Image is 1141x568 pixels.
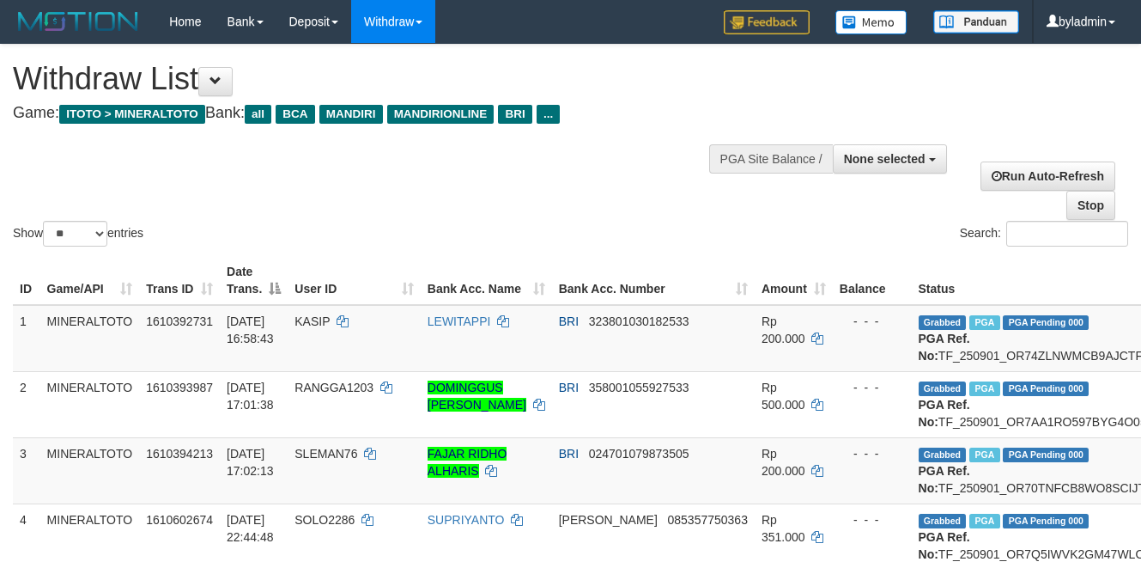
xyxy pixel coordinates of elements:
span: Copy 358001055927533 to clipboard [589,381,689,394]
th: User ID: activate to sort column ascending [288,256,420,305]
h1: Withdraw List [13,62,743,96]
span: 1610392731 [146,315,213,328]
b: PGA Ref. No: [919,332,970,363]
span: Grabbed [919,315,967,330]
span: BRI [498,105,531,124]
span: BRI [559,381,579,394]
span: [DATE] 17:02:13 [227,447,274,478]
a: SUPRIYANTO [428,513,505,527]
h4: Game: Bank: [13,105,743,122]
span: MANDIRIONLINE [387,105,495,124]
span: 1610602674 [146,513,213,527]
td: MINERALTOTO [40,371,140,437]
span: BRI [559,315,579,328]
span: RANGGA1203 [294,381,373,394]
span: None selected [844,152,926,166]
div: PGA Site Balance / [709,144,833,174]
span: 1610393987 [146,381,213,394]
span: SOLO2286 [294,513,355,527]
label: Show entries [13,221,143,247]
div: - - - [840,445,905,462]
span: SLEMAN76 [294,447,357,461]
span: Grabbed [919,382,967,396]
span: PGA Pending [1003,514,1089,528]
td: 3 [13,437,40,504]
th: Trans ID: activate to sort column ascending [139,256,220,305]
b: PGA Ref. No: [919,464,970,495]
a: Run Auto-Refresh [980,162,1115,191]
span: Rp 200.000 [762,315,805,345]
span: Grabbed [919,448,967,462]
a: LEWITAPPI [428,315,491,328]
span: MANDIRI [319,105,383,124]
span: Rp 200.000 [762,447,805,478]
th: Game/API: activate to sort column ascending [40,256,140,305]
span: Copy 323801030182533 to clipboard [589,315,689,328]
a: FAJAR RIDHO ALHARIS [428,447,507,478]
span: BCA [276,105,314,124]
span: PGA Pending [1003,382,1089,396]
button: None selected [833,144,947,174]
span: [DATE] 16:58:43 [227,315,274,345]
td: MINERALTOTO [40,437,140,504]
th: Date Trans.: activate to sort column descending [220,256,288,305]
span: [DATE] 17:01:38 [227,381,274,412]
span: Marked by bylanggota2 [969,382,999,396]
span: Marked by bylanggota1 [969,514,999,528]
th: Amount: activate to sort column ascending [755,256,833,305]
span: ... [537,105,560,124]
img: Button%20Memo.svg [835,10,907,34]
span: Marked by bylanggota2 [969,448,999,462]
div: - - - [840,379,905,396]
td: MINERALTOTO [40,305,140,372]
label: Search: [960,221,1128,247]
span: PGA Pending [1003,448,1089,462]
span: KASIP [294,315,330,328]
span: [DATE] 22:44:48 [227,513,274,544]
td: 2 [13,371,40,437]
span: 1610394213 [146,447,213,461]
span: Copy 024701079873505 to clipboard [589,447,689,461]
th: ID [13,256,40,305]
span: all [245,105,271,124]
span: Rp 500.000 [762,381,805,412]
span: Marked by bylanggota2 [969,315,999,330]
div: - - - [840,511,905,528]
span: Rp 351.000 [762,513,805,544]
input: Search: [1006,221,1128,247]
a: DOMINGGUS [PERSON_NAME] [428,381,526,412]
td: 1 [13,305,40,372]
span: [PERSON_NAME] [559,513,658,527]
img: MOTION_logo.png [13,9,143,34]
th: Bank Acc. Number: activate to sort column ascending [552,256,755,305]
div: - - - [840,313,905,330]
th: Bank Acc. Name: activate to sort column ascending [421,256,552,305]
img: panduan.png [933,10,1019,34]
img: Feedback.jpg [724,10,810,34]
span: PGA Pending [1003,315,1089,330]
b: PGA Ref. No: [919,398,970,429]
span: Grabbed [919,514,967,528]
span: BRI [559,447,579,461]
span: Copy 085357750363 to clipboard [668,513,748,527]
select: Showentries [43,221,107,247]
th: Balance [833,256,912,305]
span: ITOTO > MINERALTOTO [59,105,205,124]
b: PGA Ref. No: [919,530,970,561]
a: Stop [1066,191,1115,220]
